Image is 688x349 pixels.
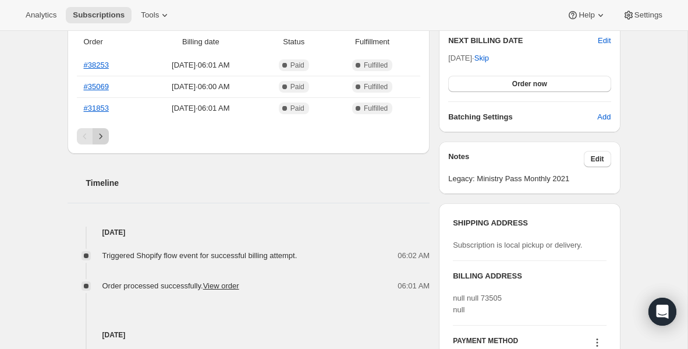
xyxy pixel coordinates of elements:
span: Edit [591,154,604,164]
span: Legacy: Ministry Pass Monthly 2021 [448,173,611,185]
h2: NEXT BILLING DATE [448,35,598,47]
span: Order now [512,79,547,89]
span: Subscriptions [73,10,125,20]
a: #35069 [84,82,109,91]
button: Analytics [19,7,63,23]
span: Triggered Shopify flow event for successful billing attempt. [102,251,297,260]
button: Edit [598,35,611,47]
span: Fulfilled [364,82,388,91]
button: Add [590,108,618,126]
button: Settings [616,7,669,23]
span: [DATE] · 06:00 AM [145,81,256,93]
h4: [DATE] [68,329,430,341]
span: Analytics [26,10,56,20]
span: Help [579,10,594,20]
button: Edit [584,151,611,167]
button: Order now [448,76,611,92]
span: Subscription is local pickup or delivery. [453,241,582,249]
button: Subscriptions [66,7,132,23]
a: View order [203,281,239,290]
th: Order [77,29,142,55]
span: [DATE] · 06:01 AM [145,103,256,114]
button: Skip [467,49,496,68]
span: Order processed successfully. [102,281,239,290]
a: #31853 [84,104,109,112]
span: Tools [141,10,159,20]
span: Status [263,36,324,48]
span: Add [597,111,611,123]
h6: Batching Settings [448,111,597,123]
span: 06:02 AM [398,250,430,262]
h3: Notes [448,151,584,167]
span: null null 73505 null [453,294,502,314]
h2: Timeline [86,177,430,189]
span: [DATE] · 06:01 AM [145,59,256,71]
h4: [DATE] [68,227,430,238]
span: Fulfilled [364,61,388,70]
span: Skip [474,52,489,64]
button: Next [93,128,109,144]
span: [DATE] · [448,54,489,62]
span: Fulfillment [331,36,413,48]
span: Fulfilled [364,104,388,113]
span: Paid [290,104,304,113]
span: 06:01 AM [398,280,430,292]
h3: BILLING ADDRESS [453,270,606,282]
nav: Pagination [77,128,421,144]
span: Paid [290,82,304,91]
span: Paid [290,61,304,70]
button: Tools [134,7,178,23]
div: Open Intercom Messenger [648,298,676,326]
button: Help [560,7,613,23]
span: Settings [634,10,662,20]
h3: SHIPPING ADDRESS [453,217,606,229]
a: #38253 [84,61,109,69]
span: Billing date [145,36,256,48]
